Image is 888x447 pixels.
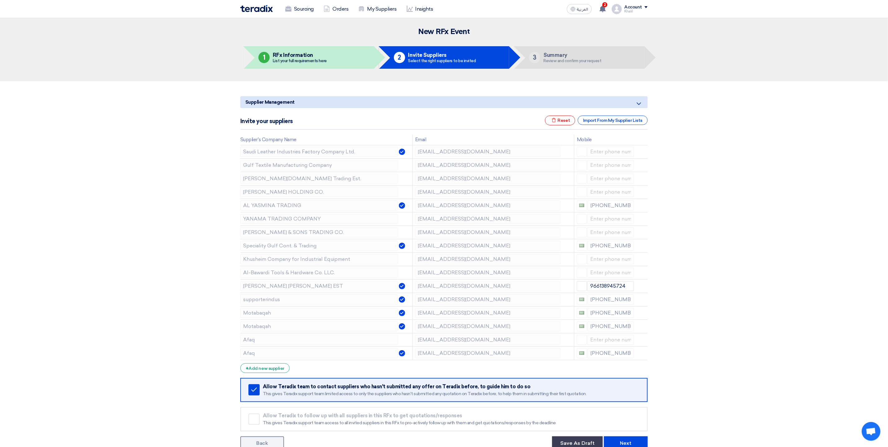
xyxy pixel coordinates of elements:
[543,59,601,63] div: Review and confirm your request
[399,149,405,155] img: Verified Account
[545,116,576,125] div: Reset
[587,281,634,291] input: Enter phone number
[240,227,398,237] input: Supplier Name
[240,135,412,145] th: Supplier's Company Name
[240,308,398,318] input: Supplier Name
[263,384,639,390] div: Allow Teradix team to contact suppliers who hasn't submitted any offer on Teradix before, to guid...
[399,323,405,330] img: Verified Account
[415,160,561,170] input: Email
[240,160,398,170] input: Supplier Name
[263,413,639,419] div: Allow Teradix to follow up with all suppliers in this RFx to get quotations/responses
[240,268,398,278] input: Supplier Name
[240,321,398,331] input: Supplier Name
[240,5,273,12] img: Teradix logo
[574,135,636,145] th: Mobile
[415,335,561,345] input: Email
[399,243,405,249] img: Verified Account
[415,201,561,211] input: Email
[353,2,401,16] a: My Suppliers
[415,214,561,224] input: Email
[529,52,540,63] div: 3
[399,283,405,289] img: Verified Account
[408,52,476,58] h5: Invite Suppliers
[415,268,561,278] input: Email
[273,52,327,58] h5: RFx Information
[240,96,648,108] h5: Supplier Management
[240,27,648,36] h2: New RFx Event
[280,2,319,16] a: Sourcing
[415,254,561,264] input: Email
[415,281,561,291] input: Email
[319,2,353,16] a: Orders
[263,420,639,426] div: This gives Teradix support team access to all invited suppliers in this RFx to pro-actively follo...
[240,241,398,251] input: Supplier Name
[578,116,648,125] div: Import From My Supplier Lists
[240,281,398,291] input: Supplier Name
[258,52,270,63] div: 1
[415,348,561,358] input: Email
[577,7,588,12] span: العربية
[415,295,561,305] input: Email
[240,295,398,305] input: Supplier Name
[240,335,398,345] input: Supplier Name
[399,310,405,316] img: Verified Account
[263,391,639,397] div: This gives Teradix support team limited access to only the suppliers who hasn't submitted any quo...
[240,118,293,124] h5: Invite your suppliers
[240,147,398,157] input: Supplier Name
[602,2,607,7] span: 2
[412,135,574,145] th: Email
[240,348,398,358] input: Supplier Name
[240,254,398,264] input: Supplier Name
[415,187,561,197] input: Email
[415,308,561,318] input: Email
[415,174,561,184] input: Email
[399,350,405,356] img: Verified Account
[399,296,405,303] img: Verified Account
[415,241,561,251] input: Email
[415,321,561,331] input: Email
[415,147,561,157] input: Email
[240,214,398,224] input: Supplier Name
[862,422,881,441] div: Open chat
[612,4,622,14] img: profile_test.png
[543,52,601,58] h5: Summary
[402,2,438,16] a: Insights
[408,59,476,63] div: Select the right suppliers to be invited
[567,4,592,14] button: العربية
[399,202,405,209] img: Verified Account
[273,59,327,63] div: List your full requirements here
[240,187,398,197] input: Supplier Name
[624,10,648,13] div: Khalil
[415,227,561,237] input: Email
[246,365,249,371] span: +
[394,52,405,63] div: 2
[240,363,290,373] div: Add new supplier
[624,5,642,10] div: Account
[240,174,398,184] input: Supplier Name
[240,201,398,211] input: Supplier Name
